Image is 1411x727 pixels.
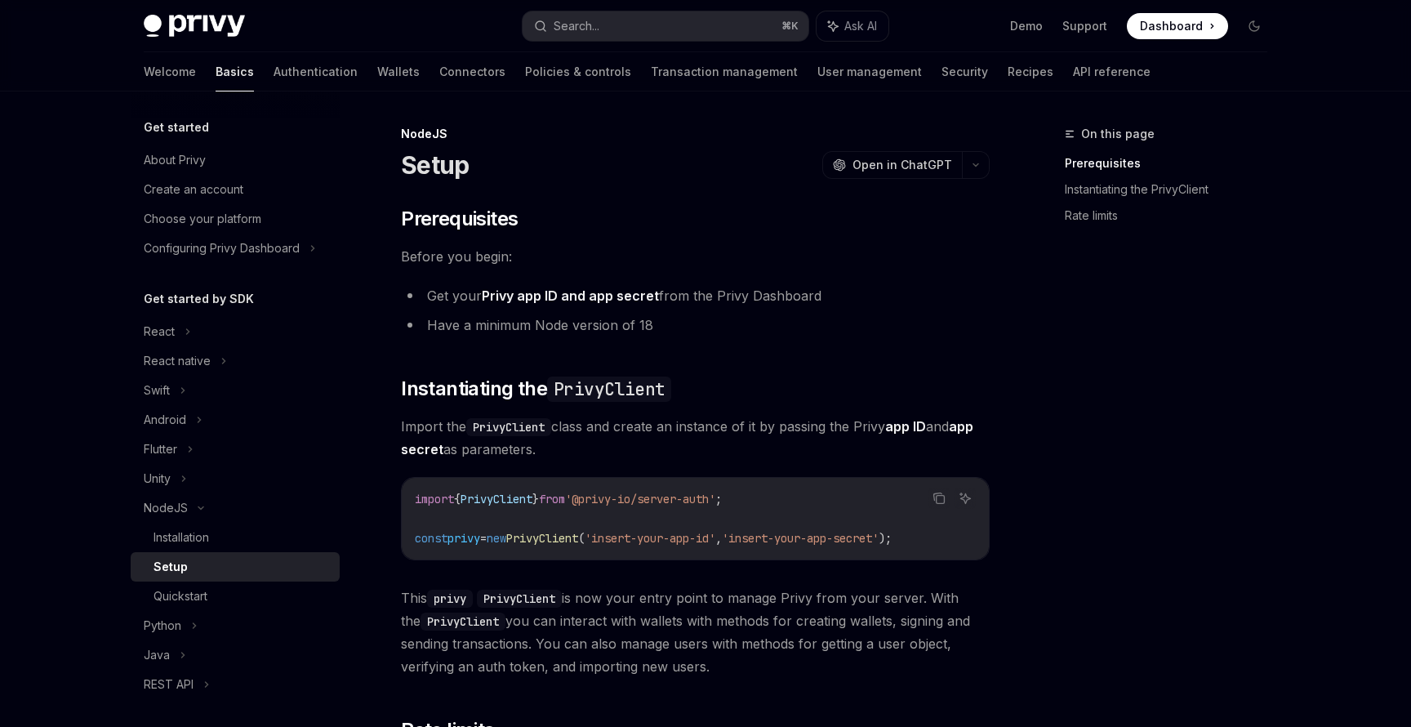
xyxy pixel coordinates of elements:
span: new [487,531,506,546]
a: Quickstart [131,582,340,611]
span: PrivyClient [461,492,532,506]
code: PrivyClient [421,613,505,631]
a: Demo [1010,18,1043,34]
a: Privy app ID and app secret [482,288,659,305]
code: PrivyClient [547,377,671,402]
span: , [715,531,722,546]
a: Rate limits [1065,203,1280,229]
div: REST API [144,675,194,694]
code: privy [427,590,473,608]
span: Dashboard [1140,18,1203,34]
span: Before you begin: [401,245,990,268]
div: Unity [144,469,171,488]
span: On this page [1081,124,1155,144]
a: Create an account [131,175,340,204]
div: Create an account [144,180,243,199]
a: Policies & controls [525,52,631,91]
button: Search...⌘K [523,11,808,41]
div: NodeJS [401,126,990,142]
span: Instantiating the [401,376,671,402]
span: = [480,531,487,546]
a: Instantiating the PrivyClient [1065,176,1280,203]
div: NodeJS [144,498,188,518]
span: Prerequisites [401,206,518,232]
h1: Setup [401,150,469,180]
span: from [539,492,565,506]
span: import [415,492,454,506]
span: ); [879,531,892,546]
a: Dashboard [1127,13,1228,39]
span: ; [715,492,722,506]
a: Prerequisites [1065,150,1280,176]
a: Authentication [274,52,358,91]
div: Python [144,616,181,636]
span: Open in ChatGPT [852,157,952,173]
a: Connectors [439,52,505,91]
div: Swift [144,381,170,400]
div: Installation [154,528,209,547]
button: Ask AI [817,11,888,41]
span: 'insert-your-app-secret' [722,531,879,546]
span: '@privy-io/server-auth' [565,492,715,506]
h5: Get started [144,118,209,137]
a: Basics [216,52,254,91]
a: About Privy [131,145,340,175]
button: Copy the contents from the code block [928,488,950,509]
a: Transaction management [651,52,798,91]
div: React native [144,351,211,371]
button: Ask AI [955,488,976,509]
span: ⌘ K [781,20,799,33]
a: Choose your platform [131,204,340,234]
div: React [144,322,175,341]
span: 'insert-your-app-id' [585,531,715,546]
div: Quickstart [154,587,207,606]
div: Setup [154,557,188,577]
div: Flutter [144,439,177,459]
a: API reference [1073,52,1151,91]
span: This is now your entry point to manage Privy from your server. With the you can interact with wal... [401,587,990,678]
a: Welcome [144,52,196,91]
a: Support [1062,18,1107,34]
span: ( [578,531,585,546]
li: Have a minimum Node version of 18 [401,314,990,337]
a: Setup [131,552,340,582]
span: Import the class and create an instance of it by passing the Privy and as parameters. [401,415,990,461]
a: Recipes [1008,52,1053,91]
span: PrivyClient [506,531,578,546]
li: Get your from the Privy Dashboard [401,284,990,307]
a: User management [817,52,922,91]
div: Configuring Privy Dashboard [144,239,300,258]
div: About Privy [144,150,206,170]
img: dark logo [144,15,245,38]
div: Java [144,645,170,665]
h5: Get started by SDK [144,289,254,309]
span: const [415,531,447,546]
div: Choose your platform [144,209,261,229]
button: Toggle dark mode [1241,13,1267,39]
code: PrivyClient [466,418,551,436]
button: Open in ChatGPT [822,151,962,179]
div: Search... [554,16,599,36]
code: PrivyClient [477,590,562,608]
span: { [454,492,461,506]
span: Ask AI [844,18,877,34]
div: Android [144,410,186,430]
strong: app ID [885,418,926,435]
span: privy [447,531,480,546]
a: Installation [131,523,340,552]
a: Security [941,52,988,91]
a: Wallets [377,52,420,91]
span: } [532,492,539,506]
